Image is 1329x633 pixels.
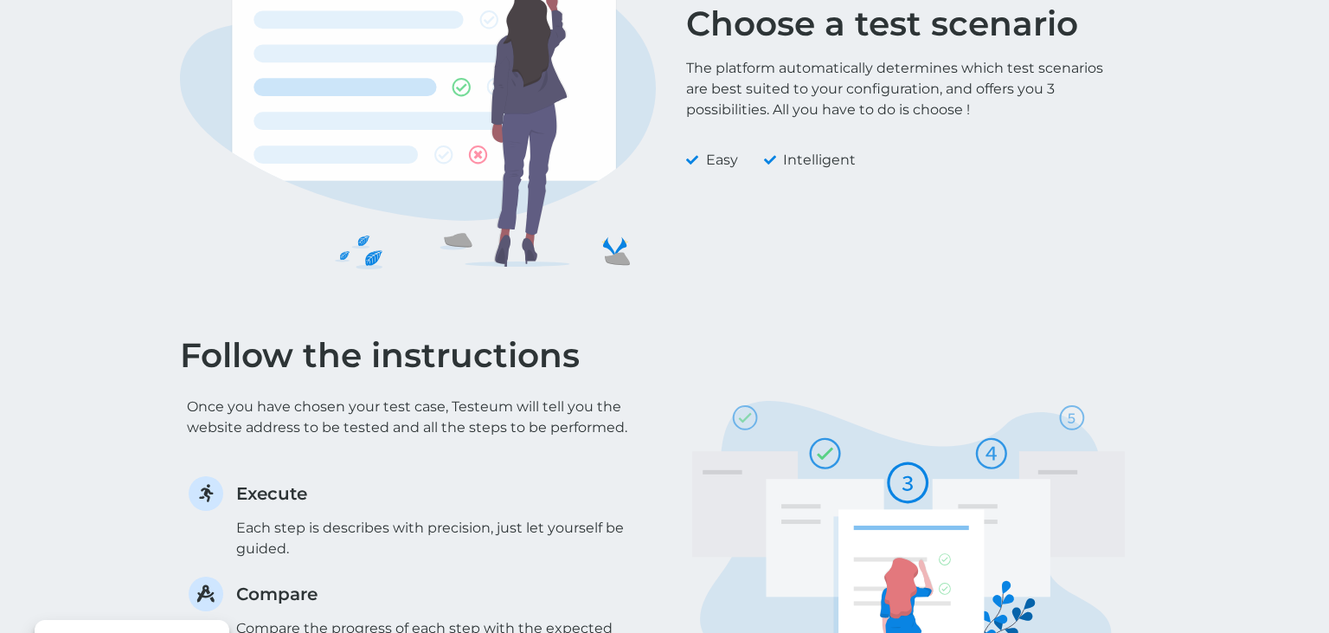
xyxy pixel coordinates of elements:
span: Compare [236,584,318,604]
span: Easy [702,150,738,171]
span: Once you have chosen your test case, Testeum will tell you the website address to be tested and a... [187,398,627,436]
span: Execute [236,483,307,504]
p: Each step is describes with precision, just let yourself be guided. [236,518,639,559]
h2: Follow the instructions [180,339,656,372]
span: Intelligent [779,150,856,171]
h2: Choose a test scenario [686,7,1107,41]
p: The platform automatically determines which test scenarios are best suited to your configuration,... [686,58,1107,120]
